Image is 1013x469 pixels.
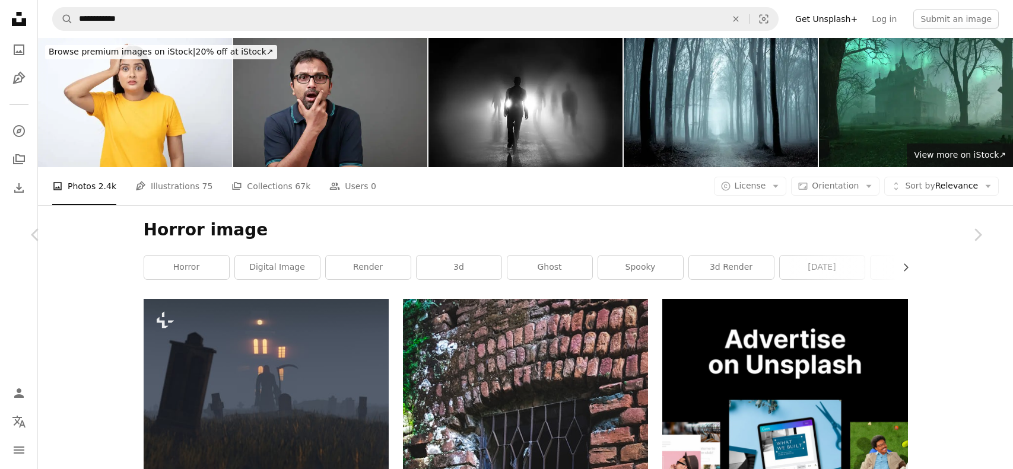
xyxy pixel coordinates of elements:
a: Next [942,178,1013,292]
span: 0 [371,180,376,193]
a: 3d render [689,256,774,279]
form: Find visuals sitewide [52,7,779,31]
button: Search Unsplash [53,8,73,30]
a: night [871,256,955,279]
button: Clear [723,8,749,30]
h1: Horror image [144,219,908,241]
img: Portrait of young girl wearing yellow t-shirt on white background stock photo [38,38,232,167]
button: scroll list to the right [895,256,908,279]
a: Get Unsplash+ [788,9,865,28]
span: Orientation [812,181,859,190]
a: Explore [7,119,31,143]
button: Language [7,410,31,433]
a: Log in / Sign up [7,381,31,405]
img: Man with a surprised face expression [233,38,427,167]
a: 3d [417,256,501,279]
a: View more on iStock↗ [907,143,1013,167]
a: ghost [507,256,592,279]
img: Old haunted abandoned mansion in creepy night forest with cold fog atmosphere, 3d rendering [819,38,1013,167]
span: 75 [202,180,213,193]
a: Log in [865,9,904,28]
button: Menu [7,438,31,462]
a: Illustrations [7,66,31,90]
a: Photos [7,38,31,62]
img: Path through a misty forest during a foggy winter day [624,38,818,167]
a: Collections 67k [231,167,310,205]
a: Collections [7,148,31,171]
button: Visual search [750,8,778,30]
button: Sort byRelevance [884,177,999,196]
span: 67k [295,180,310,193]
span: Sort by [905,181,935,190]
img: Silhouettes of people walking into light [428,38,623,167]
button: Orientation [791,177,879,196]
a: spooky [598,256,683,279]
span: 20% off at iStock ↗ [49,47,274,56]
span: Relevance [905,180,978,192]
a: A computer generated image of a graveyard at night [144,381,389,391]
button: License [714,177,787,196]
a: Illustrations 75 [135,167,212,205]
span: Browse premium images on iStock | [49,47,195,56]
a: Users 0 [329,167,376,205]
a: Browse premium images on iStock|20% off at iStock↗ [38,38,284,66]
a: digital image [235,256,320,279]
span: License [735,181,766,190]
button: Submit an image [913,9,999,28]
a: [DATE] [780,256,865,279]
a: horror [144,256,229,279]
span: View more on iStock ↗ [914,150,1006,159]
a: Download History [7,176,31,200]
a: render [326,256,411,279]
